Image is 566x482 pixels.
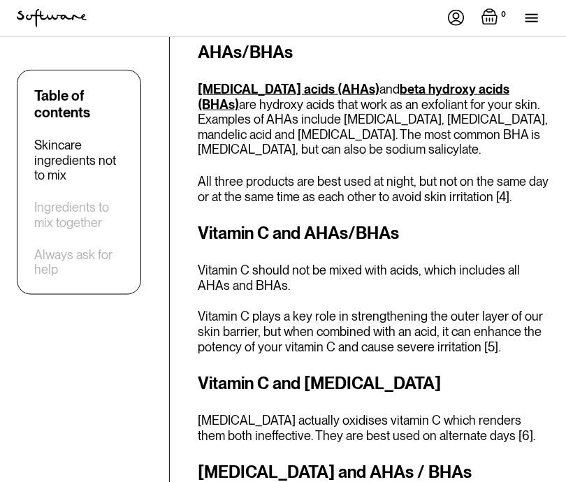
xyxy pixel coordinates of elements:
p: Vitamin C plays a key role in strengthening the outer layer of our skin barrier, but when combine... [198,309,549,355]
a: Ingredients to mix together [34,200,124,230]
h3: Vitamin C and [MEDICAL_DATA] [198,372,549,397]
p: All three products are best used at night, but not on the same day or at the same time as each ot... [198,174,549,204]
a: beta hydroxy acids (BHAs) [198,82,509,112]
a: home [17,9,87,27]
div: 0 [498,8,509,21]
h3: Vitamin C and AHAs/BHAs [198,221,549,246]
img: Software Logo [17,9,87,27]
a: Skincare ingredients not to mix [34,138,124,183]
a: Always ask for help [34,247,124,277]
div: Table of contents [34,87,124,121]
p: Vitamin C should not be mixed with acids, which includes all AHAs and BHAs. [198,263,549,293]
a: [MEDICAL_DATA] acids (AHAs) [198,82,379,96]
p: [MEDICAL_DATA] actually oxidises vitamin C which renders them both ineffective. They are best use... [198,414,549,444]
h3: [MEDICAL_DATA] or [MEDICAL_DATA] and AHAs/BHAs [198,15,549,65]
a: Open empty cart [481,8,509,28]
p: and are hydroxy acids that work as an exfoliant for your skin. Examples of AHAs include [MEDICAL_... [198,82,549,157]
